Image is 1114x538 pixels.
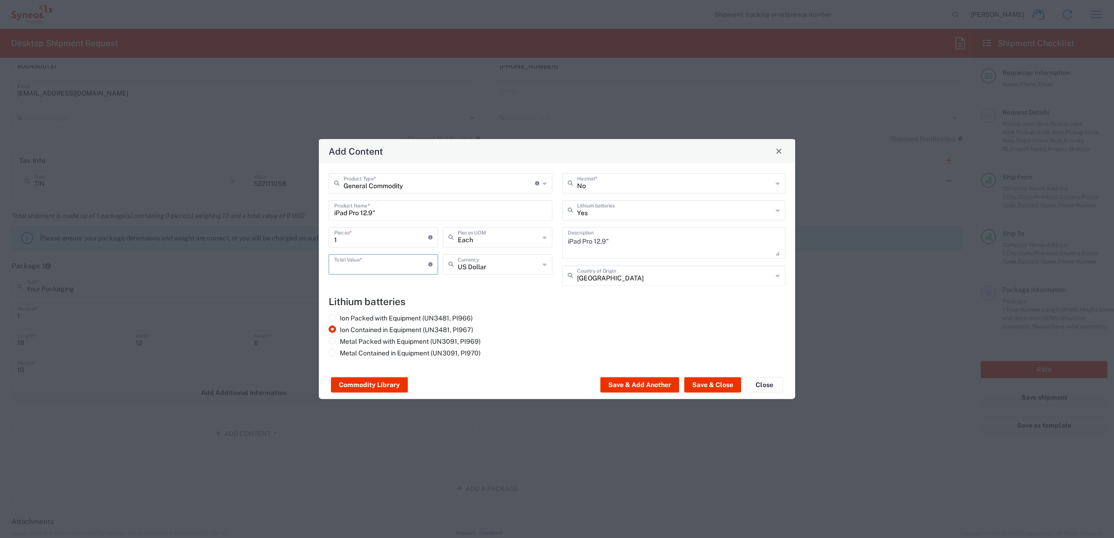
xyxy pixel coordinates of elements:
button: Commodity Library [331,377,408,392]
label: Metal Packed with Equipment (UN3091, PI969) [329,337,481,345]
label: Metal Contained in Equipment (UN3091, PI970) [329,348,481,357]
label: Ion Packed with Equipment (UN3481, PI966) [329,313,473,322]
button: Save & Close [684,377,741,392]
h4: Add Content [329,144,383,157]
button: Save & Add Another [600,377,679,392]
label: Ion Contained in Equipment (UN3481, PI967) [329,325,473,334]
button: Close [772,144,785,157]
button: Close [746,377,783,392]
h4: Lithium batteries [329,295,785,307]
